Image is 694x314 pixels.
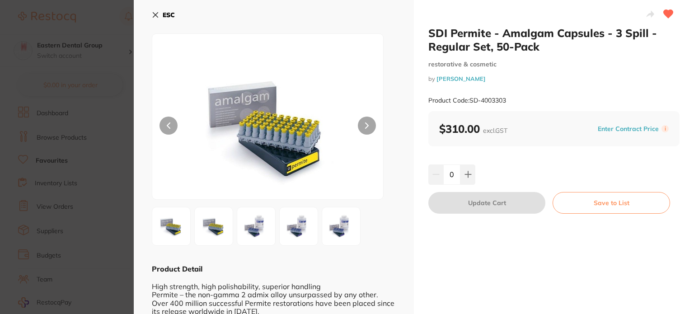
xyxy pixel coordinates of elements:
img: MDMuanBn [155,210,188,243]
img: MDNfNC5qcGc [282,210,315,243]
b: Product Detail [152,264,202,273]
button: Save to List [553,192,670,214]
h2: SDI Permite - Amalgam Capsules - 3 Spill - Regular Set, 50-Pack [428,26,680,53]
small: Product Code: SD-4003303 [428,97,506,104]
button: Enter Contract Price [595,125,661,133]
img: MDNfNS5qcGc [325,210,357,243]
b: ESC [163,11,175,19]
span: excl. GST [483,127,507,135]
button: Update Cart [428,192,545,214]
img: MDNfMi5qcGc [197,210,230,243]
a: [PERSON_NAME] [436,75,486,82]
img: MDMuanBn [198,56,337,199]
b: $310.00 [439,122,507,136]
img: MDNfMy5qcGc [240,210,272,243]
button: ESC [152,7,175,23]
small: restorative & cosmetic [428,61,680,68]
small: by [428,75,680,82]
label: i [661,125,669,132]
